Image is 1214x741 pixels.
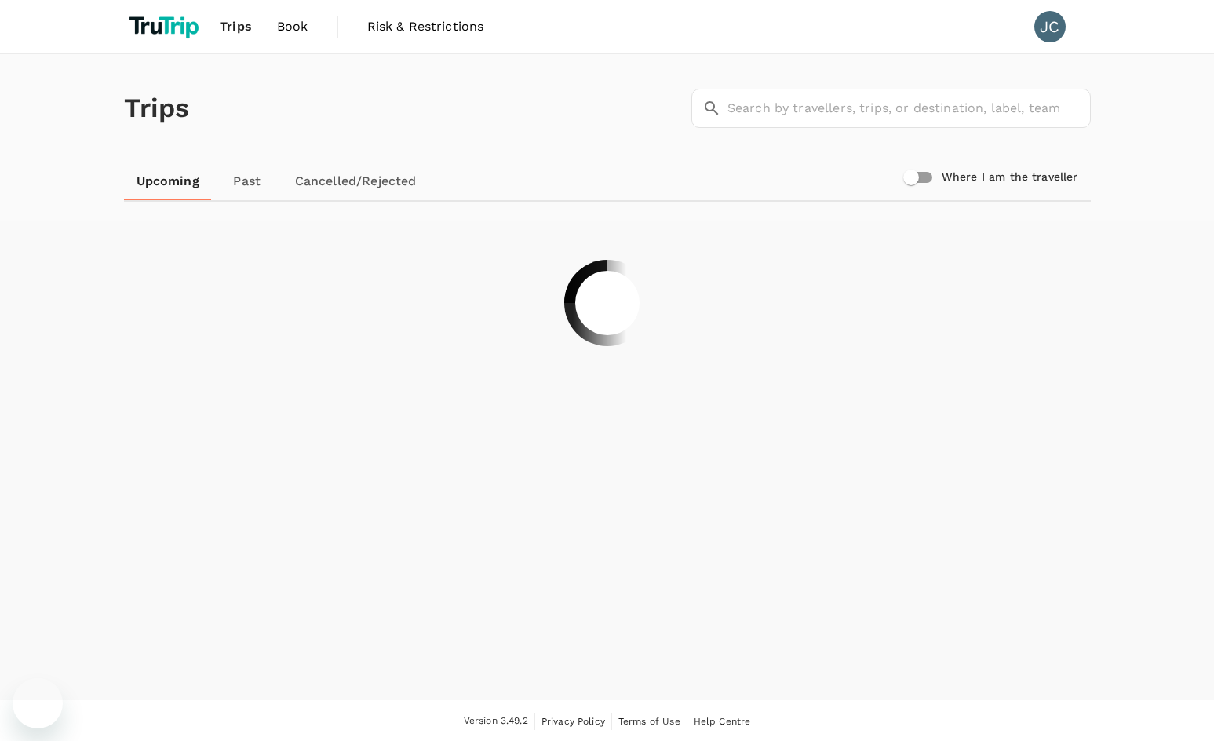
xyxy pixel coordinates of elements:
[220,17,252,36] span: Trips
[13,678,63,728] iframe: Button to launch messaging window
[618,713,680,730] a: Terms of Use
[694,713,751,730] a: Help Centre
[541,713,605,730] a: Privacy Policy
[124,54,190,162] h1: Trips
[464,714,528,729] span: Version 3.49.2
[212,162,283,200] a: Past
[283,162,429,200] a: Cancelled/Rejected
[694,716,751,727] span: Help Centre
[942,169,1078,186] h6: Where I am the traveller
[367,17,484,36] span: Risk & Restrictions
[618,716,680,727] span: Terms of Use
[124,162,212,200] a: Upcoming
[727,89,1091,128] input: Search by travellers, trips, or destination, label, team
[277,17,308,36] span: Book
[124,9,208,44] img: TruTrip logo
[541,716,605,727] span: Privacy Policy
[1034,11,1066,42] div: JC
